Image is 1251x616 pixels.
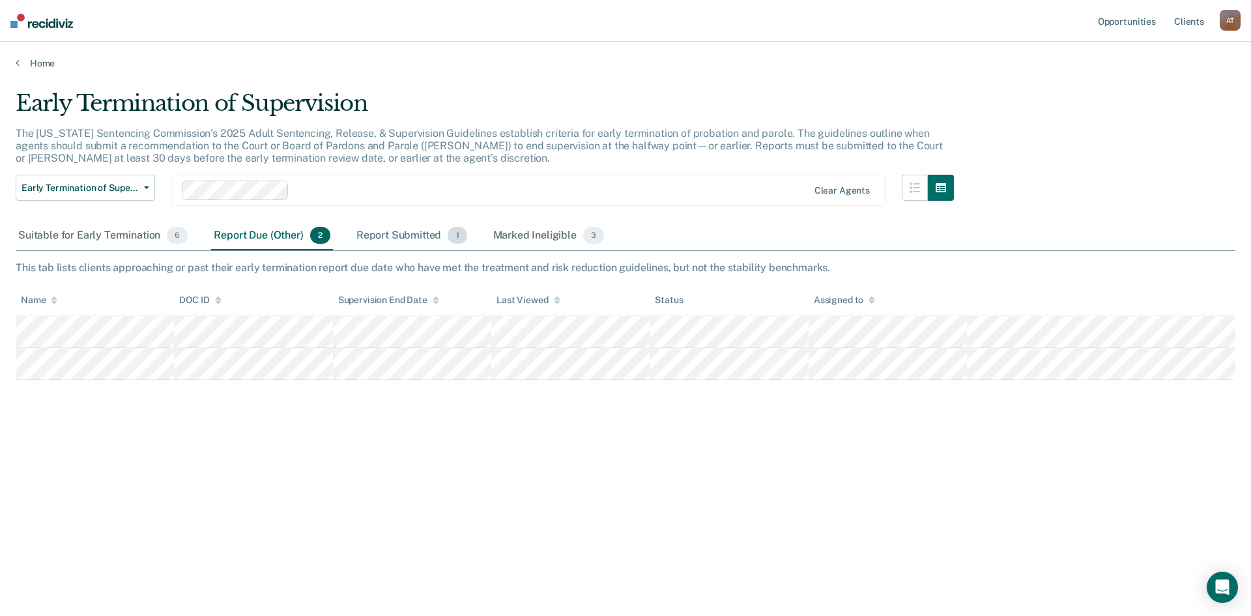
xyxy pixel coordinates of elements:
div: DOC ID [179,295,221,306]
div: Status [655,295,683,306]
div: Marked Ineligible3 [491,222,607,250]
div: Supervision End Date [338,295,439,306]
div: Name [21,295,57,306]
div: This tab lists clients approaching or past their early termination report due date who have met t... [16,261,1235,274]
a: Home [16,57,1235,69]
div: Last Viewed [496,295,560,306]
button: AT [1220,10,1241,31]
button: Early Termination of Supervision [16,175,155,201]
div: Open Intercom Messenger [1207,572,1238,603]
img: Recidiviz [10,14,73,28]
span: Early Termination of Supervision [22,183,139,194]
div: Assigned to [814,295,875,306]
div: Suitable for Early Termination6 [16,222,190,250]
span: 3 [583,227,604,244]
span: 2 [310,227,330,244]
span: 6 [167,227,188,244]
div: Report Due (Other)2 [211,222,332,250]
span: 1 [448,227,467,244]
div: Early Termination of Supervision [16,90,954,127]
div: A T [1220,10,1241,31]
div: Clear agents [814,185,870,196]
div: Report Submitted1 [354,222,470,250]
p: The [US_STATE] Sentencing Commission’s 2025 Adult Sentencing, Release, & Supervision Guidelines e... [16,127,943,164]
